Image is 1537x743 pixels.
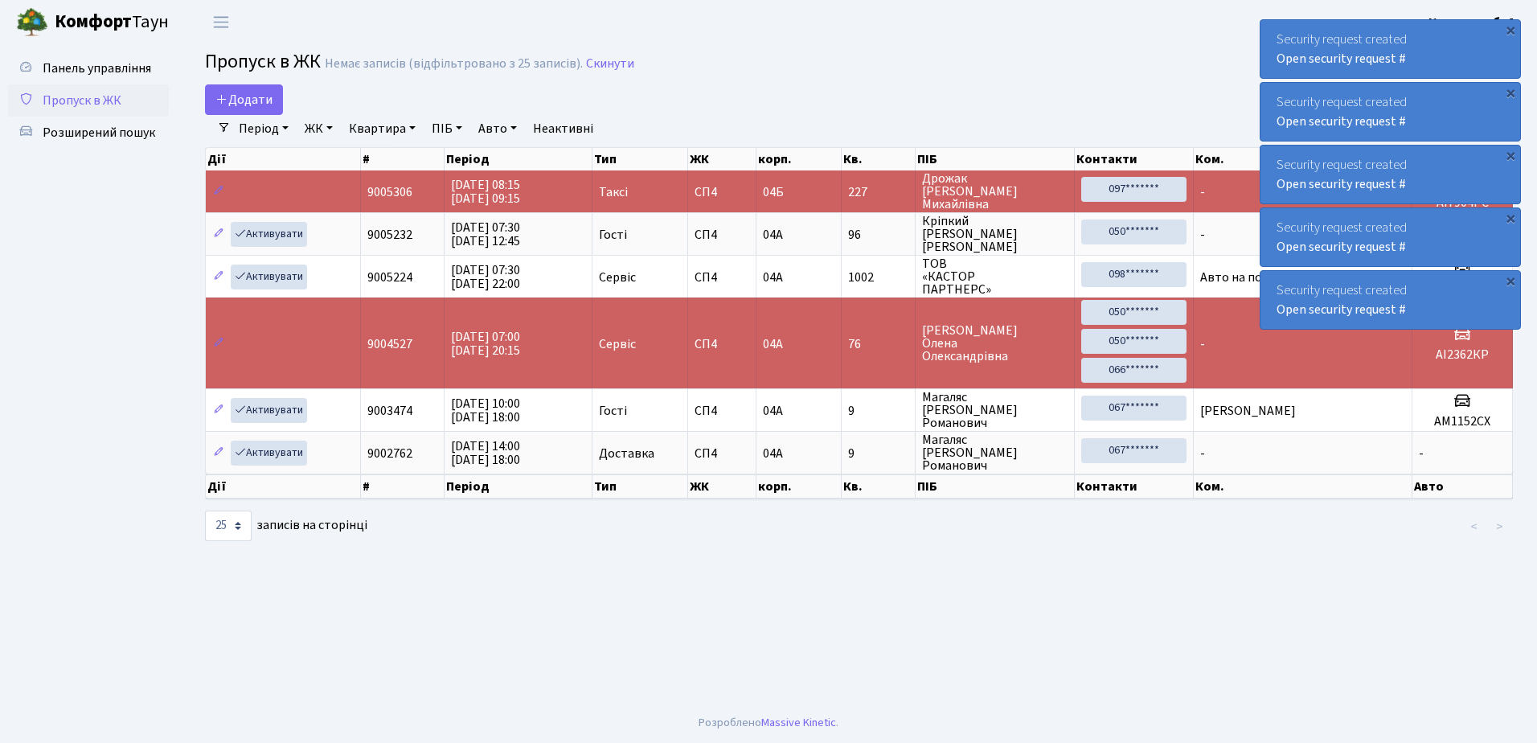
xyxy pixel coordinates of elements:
span: ТОВ «КАСТОР ПАРТНЕРС» [922,257,1068,296]
a: Авто [472,115,523,142]
span: 04А [763,335,783,353]
div: × [1502,147,1519,163]
a: ЖК [298,115,339,142]
span: [DATE] 07:00 [DATE] 20:15 [451,328,520,359]
th: # [361,148,445,170]
th: корп. [756,148,842,170]
span: Таксі [599,186,628,199]
a: Розширений пошук [8,117,169,149]
span: 9 [848,404,908,417]
span: Сервіс [599,338,636,351]
span: Дрожак [PERSON_NAME] Михайлівна [922,172,1068,211]
span: СП4 [695,338,750,351]
th: Кв. [842,148,916,170]
span: Гості [599,404,627,417]
th: Тип [592,474,687,499]
a: Open security request # [1277,175,1406,193]
span: Панель управління [43,60,151,77]
a: Квартира [342,115,422,142]
span: 04Б [763,183,784,201]
span: 9002762 [367,445,412,462]
span: - [1419,445,1424,462]
th: Контакти [1075,474,1194,499]
div: Немає записів (відфільтровано з 25 записів). [325,56,583,72]
th: Дії [206,148,361,170]
a: Пропуск в ЖК [8,84,169,117]
span: Авто на постійній основі [1200,269,1343,286]
span: 76 [848,338,908,351]
th: Дії [206,474,361,499]
span: 9004527 [367,335,412,353]
span: 227 [848,186,908,199]
span: [DATE] 08:15 [DATE] 09:15 [451,176,520,207]
a: Додати [205,84,283,115]
div: Security request created [1260,208,1520,266]
th: ЖК [688,474,757,499]
div: × [1502,273,1519,289]
img: logo.png [16,6,48,39]
th: Контакти [1075,148,1194,170]
h5: АМ1152СХ [1419,414,1506,429]
span: Доставка [599,447,654,460]
button: Переключити навігацію [201,9,241,35]
span: 9005224 [367,269,412,286]
span: 9 [848,447,908,460]
span: Кріпкий [PERSON_NAME] [PERSON_NAME] [922,215,1068,253]
span: Розширений пошук [43,124,155,142]
span: [PERSON_NAME] Олена Олександрівна [922,324,1068,363]
span: 9005306 [367,183,412,201]
span: Додати [215,91,273,109]
th: ПІБ [916,474,1075,499]
th: ЖК [688,148,757,170]
span: 96 [848,228,908,241]
th: Ком. [1194,148,1412,170]
span: Пропуск в ЖК [205,47,321,76]
span: Пропуск в ЖК [43,92,121,109]
th: Тип [592,148,687,170]
a: Період [232,115,295,142]
span: Сервіс [599,271,636,284]
span: СП4 [695,228,750,241]
span: - [1200,335,1205,353]
a: Активувати [231,222,307,247]
a: Open security request # [1277,301,1406,318]
a: Неактивні [527,115,600,142]
div: Розроблено . [699,714,838,732]
a: Скинути [586,56,634,72]
span: СП4 [695,271,750,284]
span: - [1200,183,1205,201]
h5: АІ2362КР [1419,347,1506,363]
a: Massive Kinetic [761,714,836,731]
a: Open security request # [1277,238,1406,256]
th: Ком. [1194,474,1412,499]
span: [DATE] 14:00 [DATE] 18:00 [451,437,520,469]
div: × [1502,84,1519,101]
span: Гості [599,228,627,241]
th: корп. [756,474,842,499]
span: 04А [763,269,783,286]
span: [DATE] 10:00 [DATE] 18:00 [451,395,520,426]
a: Активувати [231,265,307,289]
th: ПІБ [916,148,1075,170]
span: Таун [55,9,169,36]
span: [PERSON_NAME] [1200,402,1296,420]
span: [DATE] 07:30 [DATE] 12:45 [451,219,520,250]
a: Open security request # [1277,113,1406,130]
span: 04А [763,445,783,462]
a: Активувати [231,398,307,423]
th: Авто [1412,474,1513,499]
span: [DATE] 07:30 [DATE] 22:00 [451,261,520,293]
a: Open security request # [1277,50,1406,68]
select: записів на сторінці [205,511,252,541]
label: записів на сторінці [205,511,367,541]
div: Security request created [1260,271,1520,329]
th: Період [445,148,592,170]
a: ПІБ [425,115,469,142]
b: Консьєрж б. 4. [1428,14,1518,31]
span: 9005232 [367,226,412,244]
span: СП4 [695,186,750,199]
span: СП4 [695,447,750,460]
th: Період [445,474,592,499]
th: # [361,474,445,499]
div: Security request created [1260,83,1520,141]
